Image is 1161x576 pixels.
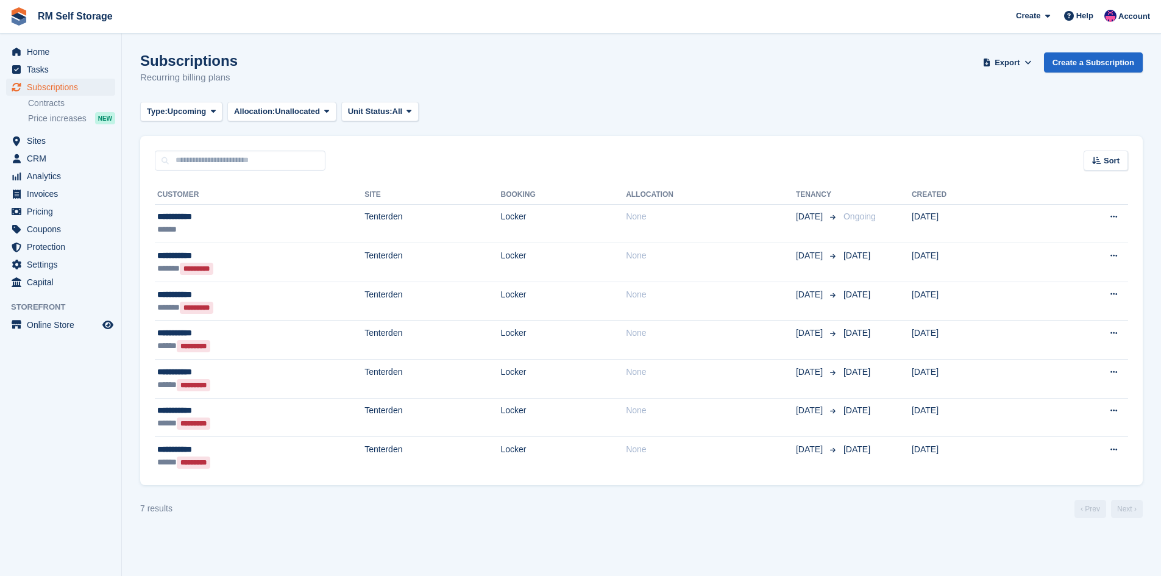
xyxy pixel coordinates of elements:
[1111,500,1143,518] a: Next
[843,405,870,415] span: [DATE]
[796,249,825,262] span: [DATE]
[796,210,825,223] span: [DATE]
[501,360,627,399] td: Locker
[912,185,1037,205] th: Created
[364,204,500,243] td: Tenterden
[501,185,627,205] th: Booking
[348,105,392,118] span: Unit Status:
[501,282,627,321] td: Locker
[1074,500,1106,518] a: Previous
[501,204,627,243] td: Locker
[27,168,100,185] span: Analytics
[140,102,222,122] button: Type: Upcoming
[796,288,825,301] span: [DATE]
[626,366,796,379] div: None
[140,52,238,69] h1: Subscriptions
[796,366,825,379] span: [DATE]
[364,282,500,321] td: Tenterden
[501,437,627,475] td: Locker
[1072,500,1145,518] nav: Page
[626,443,796,456] div: None
[6,132,115,149] a: menu
[912,398,1037,437] td: [DATE]
[33,6,118,26] a: RM Self Storage
[6,238,115,255] a: menu
[140,71,238,85] p: Recurring billing plans
[6,256,115,273] a: menu
[364,360,500,399] td: Tenterden
[912,204,1037,243] td: [DATE]
[6,61,115,78] a: menu
[101,318,115,332] a: Preview store
[10,7,28,26] img: stora-icon-8386f47178a22dfd0bd8f6a31ec36ba5ce8667c1dd55bd0f319d3a0aa187defe.svg
[6,43,115,60] a: menu
[6,203,115,220] a: menu
[1044,52,1143,73] a: Create a Subscription
[6,316,115,333] a: menu
[1104,10,1117,22] img: Roger Marsh
[796,327,825,340] span: [DATE]
[912,243,1037,282] td: [DATE]
[147,105,168,118] span: Type:
[6,150,115,167] a: menu
[6,79,115,96] a: menu
[796,185,839,205] th: Tenancy
[626,210,796,223] div: None
[626,249,796,262] div: None
[27,79,100,96] span: Subscriptions
[6,168,115,185] a: menu
[364,243,500,282] td: Tenterden
[28,112,115,125] a: Price increases NEW
[27,132,100,149] span: Sites
[1016,10,1040,22] span: Create
[27,150,100,167] span: CRM
[27,256,100,273] span: Settings
[843,367,870,377] span: [DATE]
[28,98,115,109] a: Contracts
[501,398,627,437] td: Locker
[626,185,796,205] th: Allocation
[27,221,100,238] span: Coupons
[168,105,207,118] span: Upcoming
[501,321,627,360] td: Locker
[1118,10,1150,23] span: Account
[234,105,275,118] span: Allocation:
[626,288,796,301] div: None
[364,321,500,360] td: Tenterden
[28,113,87,124] span: Price increases
[27,274,100,291] span: Capital
[27,203,100,220] span: Pricing
[364,398,500,437] td: Tenterden
[11,301,121,313] span: Storefront
[27,61,100,78] span: Tasks
[1076,10,1093,22] span: Help
[626,327,796,340] div: None
[843,328,870,338] span: [DATE]
[27,43,100,60] span: Home
[1104,155,1120,167] span: Sort
[626,404,796,417] div: None
[981,52,1034,73] button: Export
[392,105,403,118] span: All
[364,437,500,475] td: Tenterden
[6,221,115,238] a: menu
[6,185,115,202] a: menu
[843,290,870,299] span: [DATE]
[501,243,627,282] td: Locker
[796,443,825,456] span: [DATE]
[140,502,172,515] div: 7 results
[27,316,100,333] span: Online Store
[364,185,500,205] th: Site
[227,102,336,122] button: Allocation: Unallocated
[27,238,100,255] span: Protection
[912,321,1037,360] td: [DATE]
[796,404,825,417] span: [DATE]
[27,185,100,202] span: Invoices
[995,57,1020,69] span: Export
[912,437,1037,475] td: [DATE]
[155,185,364,205] th: Customer
[843,212,876,221] span: Ongoing
[912,282,1037,321] td: [DATE]
[912,360,1037,399] td: [DATE]
[275,105,320,118] span: Unallocated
